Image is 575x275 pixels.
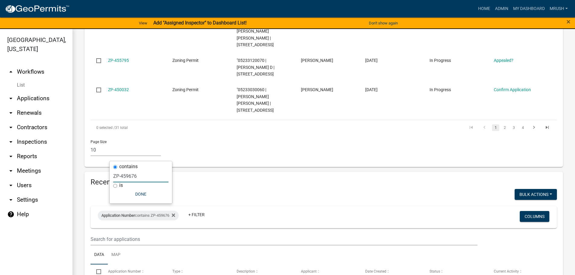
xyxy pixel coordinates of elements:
i: arrow_drop_down [7,153,14,160]
div: contains ZP-459676 [98,211,179,220]
i: arrow_drop_up [7,68,14,75]
i: arrow_drop_down [7,167,14,174]
i: arrow_drop_down [7,138,14,145]
input: Search for applications [91,233,478,245]
a: go to first page [465,124,477,131]
span: 07/15/2025 [365,87,378,92]
i: arrow_drop_down [7,196,14,203]
a: ZP-455795 [108,58,129,63]
i: arrow_drop_down [7,109,14,117]
a: Confirm Application [494,87,531,92]
i: help [7,211,14,218]
span: Zoning Permit [172,87,199,92]
span: Applicant [301,269,317,273]
span: Application Number [108,269,141,273]
label: contains [119,164,138,169]
i: arrow_drop_down [7,182,14,189]
h4: Recent Applications [91,178,557,187]
button: Bulk Actions [515,189,557,200]
span: Date Created [365,269,386,273]
span: Zoning Permit [172,58,199,63]
button: Done [113,189,168,200]
a: ZP-450032 [108,87,129,92]
span: Current Activity [494,269,519,273]
span: × [567,18,570,26]
a: go to last page [541,124,553,131]
strong: Add "Assigned Inspector" to Dashboard List! [153,20,247,26]
span: In Progress [430,87,451,92]
a: 1 [492,124,499,131]
span: Type [172,269,180,273]
span: Description [237,269,255,273]
a: go to next page [528,124,540,131]
a: View [136,18,150,28]
a: My Dashboard [511,3,547,14]
span: "05233030060 | MARTENS DANILE LOUIS | 15347 CRANE ST [237,87,274,113]
span: In Progress [430,58,451,63]
span: 0 selected / [96,126,115,130]
a: Admin [493,3,511,14]
a: + Filter [184,209,209,220]
span: Application Number [101,213,135,218]
i: arrow_drop_down [7,95,14,102]
a: 3 [510,124,517,131]
div: 31 total [91,120,275,135]
a: 2 [501,124,508,131]
li: page 2 [500,123,509,133]
label: is [119,183,123,188]
span: "05233120070 | LAUTERBACH BRENNAN D | 15286 BAYSIDE AVE [237,58,274,77]
a: 4 [519,124,526,131]
a: Home [476,3,493,14]
a: Appealed? [494,58,513,63]
a: Map [108,245,124,265]
button: Close [567,18,570,25]
span: Brennan Lauterbach [301,58,333,63]
button: Don't show again [366,18,400,28]
li: page 4 [518,123,527,133]
li: page 1 [491,123,500,133]
span: Mary Thompson [301,87,333,92]
a: MRush [547,3,570,14]
a: Data [91,245,108,265]
span: "03022000060 | LUTZ NATASHA A & FIGY JACOB ROBERT | 24722 RAVEN AVE [237,15,276,47]
button: Columns [520,211,549,222]
i: arrow_drop_down [7,124,14,131]
span: 07/28/2025 [365,58,378,63]
a: go to previous page [479,124,490,131]
li: page 3 [509,123,518,133]
span: Status [430,269,440,273]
